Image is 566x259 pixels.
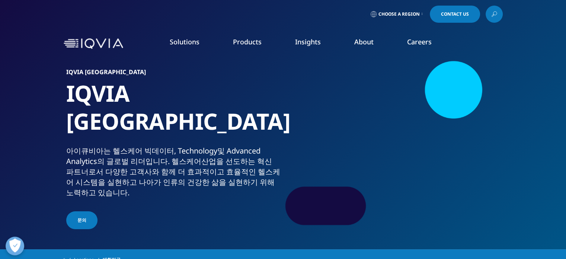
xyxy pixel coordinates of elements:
[170,37,199,46] a: Solutions
[66,69,280,79] h6: IQVIA [GEOGRAPHIC_DATA]
[407,37,432,46] a: Careers
[378,11,420,17] span: Choose a Region
[66,211,97,229] a: 문의
[77,217,86,224] span: 문의
[126,26,503,61] nav: Primary
[66,79,280,146] h1: IQVIA [GEOGRAPHIC_DATA]
[430,6,480,23] a: Contact Us
[66,146,280,198] div: 아이큐비아는 헬스케어 빅데이터, Technology및 Advanced Analytics의 글로벌 리더입니다. 헬스케어산업을 선도하는 혁신 파트너로서 다양한 고객사와 함께 더 ...
[233,37,262,46] a: Products
[6,237,24,255] button: 개방형 기본 설정
[295,37,321,46] a: Insights
[354,37,374,46] a: About
[301,69,500,218] img: 25_rbuportraitoption.jpg
[441,12,469,16] span: Contact Us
